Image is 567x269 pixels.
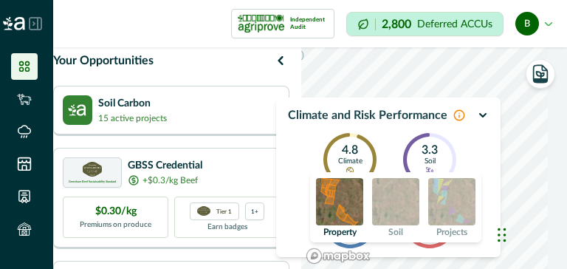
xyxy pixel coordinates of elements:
p: Independent Audit [290,16,328,31]
p: Climate and Risk Performance [288,106,447,124]
img: projects preview [428,178,475,225]
p: 1+ [251,206,258,216]
p: Deferred ACCUs [417,18,492,30]
img: certification logo [197,206,210,217]
p: +$0.3/kg Beef [142,174,198,187]
img: soil preview [372,178,419,225]
p: Earn badges [207,220,247,233]
button: certification logoIndependent Audit [231,9,334,38]
p: Greenham Beef Sustainability Standard [69,180,116,183]
p: Property [323,228,357,236]
p: 3.3 [422,144,438,157]
p: 2,800 [382,18,411,30]
img: certification logo [238,12,284,35]
a: Mapbox logo [306,248,371,265]
p: 15 active projects [98,112,167,125]
div: more credentials avaialble [245,202,264,220]
p: $0.30/kg [95,204,137,219]
img: Logo [3,17,25,30]
p: 4.8 [342,144,358,157]
p: Your Opportunities [53,52,154,69]
iframe: Chat Widget [493,198,567,269]
p: Soil [425,157,436,166]
p: Soil Carbon [98,96,167,112]
p: Premiums on produce [80,219,151,231]
p: Climate [338,157,362,166]
p: Soil [388,228,403,236]
img: certification logo [83,162,102,177]
p: Projects [436,228,467,236]
canvas: Map [301,47,548,269]
img: property preview [316,178,363,225]
button: bob marcus [515,6,552,41]
p: Tier 1 [216,206,232,216]
div: Drag [498,213,506,257]
p: GBSS Credential [128,158,202,174]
